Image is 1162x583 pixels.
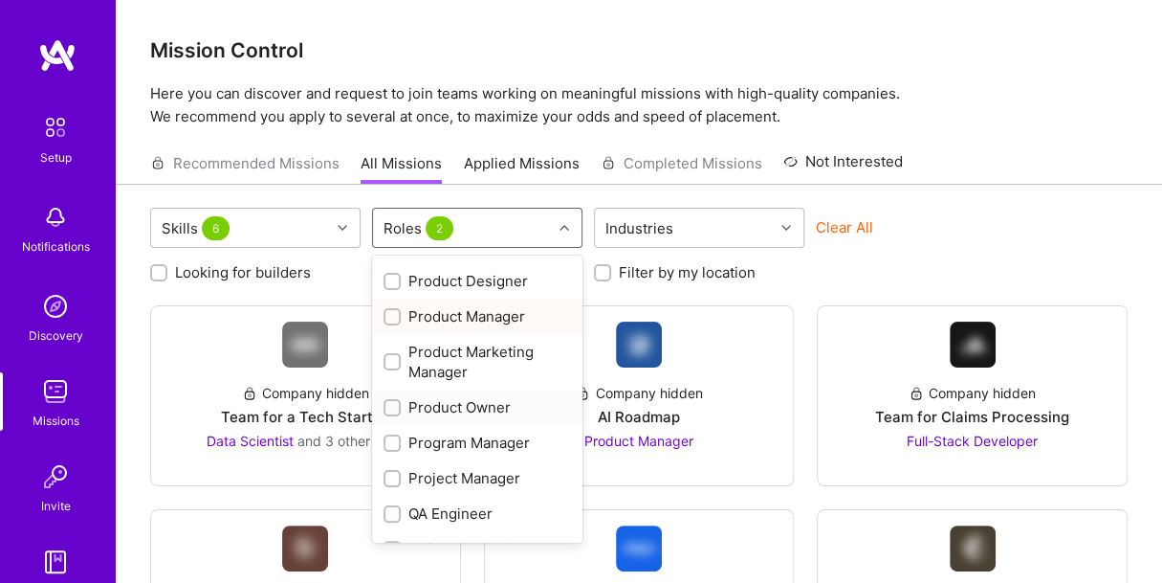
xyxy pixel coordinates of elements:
div: Program Manager [384,433,571,453]
img: setup [35,107,76,147]
a: Company LogoCompany hiddenTeam for a Tech StartupData Scientist and 3 other roles [166,322,445,470]
span: and 3 other roles [297,433,404,449]
img: Company Logo [616,322,662,368]
div: Team for Claims Processing [875,407,1069,427]
div: Project Manager [384,468,571,488]
img: Invite [36,458,75,496]
img: logo [38,38,77,73]
span: 2 [426,216,453,240]
div: QA Engineer [384,504,571,524]
div: Company hidden [242,383,369,403]
a: Company LogoCompany hiddenTeam for Claims ProcessingFull-Stack Developer [833,322,1111,470]
img: Company Logo [950,322,996,368]
i: icon Chevron [559,223,569,233]
a: All Missions [361,153,442,185]
div: Company hidden [575,383,702,403]
div: Product Owner [384,397,571,417]
div: Product Manager [384,306,571,326]
label: Looking for builders [175,262,311,282]
img: bell [36,198,75,236]
img: Company Logo [616,526,662,572]
div: Roles [379,214,462,242]
div: Product Marketing Manager [384,342,571,382]
span: Data Scientist [207,433,294,449]
div: Discovery [29,325,83,346]
img: discovery [36,287,75,325]
h3: Mission Control [150,38,1128,62]
div: Software Architect [384,539,571,559]
div: AI Roadmap [598,407,680,427]
div: Industries [601,214,678,242]
p: Here you can discover and request to join teams working on meaningful missions with high-quality ... [150,82,1128,128]
a: Applied Missions [464,153,580,185]
i: icon Chevron [338,223,347,233]
a: Not Interested [783,150,903,185]
div: Company hidden [909,383,1036,403]
img: teamwork [36,372,75,411]
span: Full-Stack Developer [907,433,1038,449]
img: guide book [36,543,75,581]
a: Company LogoCompany hiddenAI RoadmapProduct Manager [500,322,778,470]
img: Company Logo [282,526,328,572]
div: Setup [40,147,72,168]
div: Team for a Tech Startup [221,407,390,427]
div: Skills [157,214,238,242]
img: Company Logo [282,322,328,368]
span: 6 [202,216,230,240]
div: Missions [33,411,79,431]
label: Filter by my location [619,262,756,282]
span: Product Manager [584,433,693,449]
img: Company Logo [950,526,996,572]
div: Invite [41,496,71,516]
button: Clear All [816,217,873,237]
div: Notifications [22,236,90,257]
i: icon Chevron [781,223,791,233]
div: Product Designer [384,271,571,291]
